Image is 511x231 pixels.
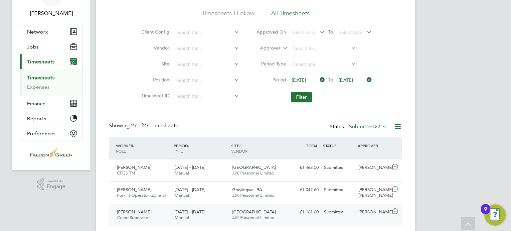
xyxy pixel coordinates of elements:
[30,148,72,158] img: falcongreen-logo-retina.png
[375,123,381,130] span: 27
[27,58,55,65] span: Timesheets
[239,143,241,148] span: /
[287,207,321,218] div: £1,161.60
[47,184,65,189] span: Engage
[174,148,183,154] span: TYPE
[131,122,178,129] span: 27 Timesheets
[356,207,391,218] div: [PERSON_NAME]
[175,165,205,170] span: [DATE] - [DATE]
[174,76,240,85] input: Search for...
[117,187,151,192] span: [PERSON_NAME]
[306,143,318,148] span: TOTAL
[139,77,169,83] label: Position
[230,140,287,157] div: SITE
[356,184,391,201] div: [PERSON_NAME] [PERSON_NAME]
[175,209,205,215] span: [DATE] - [DATE]
[139,45,169,51] label: Vendor
[175,192,189,198] span: Manual
[27,130,56,137] span: Preferences
[188,143,189,148] span: /
[326,75,335,84] span: To
[117,209,151,215] span: [PERSON_NAME]
[321,184,356,195] div: Submitted
[117,165,151,170] span: [PERSON_NAME]
[20,96,82,111] button: Finance
[139,93,169,99] label: Timesheet ID
[321,207,356,218] div: Submitted
[131,122,143,129] span: 27 of
[20,126,82,141] button: Preferences
[330,122,389,132] div: Status
[232,209,276,215] span: [GEOGRAPHIC_DATA]
[356,162,391,173] div: [PERSON_NAME]
[27,29,48,35] span: Network
[20,69,82,96] div: Timesheets
[174,28,240,37] input: Search for...
[292,29,316,35] span: Select date
[251,45,280,52] label: Approver
[116,148,126,154] span: ROLE
[287,162,321,173] div: £1,463.50
[27,100,46,107] span: Finance
[271,9,310,21] li: All Timesheets
[47,178,65,184] span: Powered by
[202,9,255,21] li: Timesheets I Follow
[117,192,166,198] span: Forklift Operator (Zone 3)
[321,140,356,152] div: STATUS
[256,77,286,83] label: Period
[321,162,356,173] div: Submitted
[339,29,363,35] span: Select date
[256,61,286,67] label: Period Type
[484,204,506,226] button: Open Resource Center, 9 new notifications
[20,9,83,17] span: John Hearty
[27,115,46,122] span: Reports
[174,60,240,69] input: Search for...
[484,209,487,218] div: 9
[20,54,82,69] button: Timesheets
[231,148,248,154] span: VENDOR
[20,24,82,39] button: Network
[27,84,50,90] a: Expenses
[232,192,274,198] span: JJK Personnel Limited
[20,111,82,126] button: Reports
[291,44,356,53] input: Search for...
[114,140,172,157] div: WORKER
[232,170,274,176] span: JJK Personnel Limited
[326,28,335,36] span: To
[172,140,230,157] div: PERIOD
[356,140,391,152] div: APPROVER
[117,170,135,176] span: CPCS TM
[37,178,66,191] a: Powered byEngage
[139,29,169,35] label: Client Config
[292,77,306,83] span: [DATE]
[232,165,276,170] span: [GEOGRAPHIC_DATA]
[109,122,179,129] div: Showing
[232,215,274,220] span: JJK Personnel Limited
[20,148,83,158] a: Go to home page
[175,187,205,192] span: [DATE] - [DATE]
[349,123,387,130] label: Submitted
[232,187,262,192] span: Graylingwell 9A
[117,215,150,220] span: Crane Supervisor
[256,29,286,35] label: Approved On
[287,184,321,195] div: £1,047.60
[175,215,189,220] span: Manual
[291,92,312,102] button: Filter
[27,74,55,81] a: Timesheets
[339,77,353,83] span: [DATE]
[27,44,39,50] span: Jobs
[175,170,189,176] span: Manual
[291,60,356,69] input: Select one
[174,92,240,101] input: Search for...
[139,61,169,67] label: Site
[174,44,240,53] input: Search for...
[20,39,82,54] button: Jobs
[133,143,134,148] span: /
